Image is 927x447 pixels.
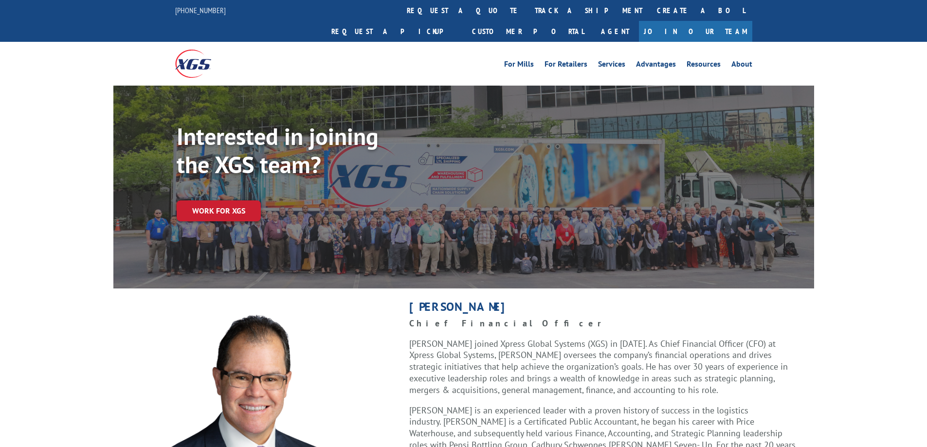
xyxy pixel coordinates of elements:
[545,60,587,71] a: For Retailers
[687,60,721,71] a: Resources
[177,125,469,153] h1: Interested in joining
[598,60,625,71] a: Services
[409,338,799,405] p: [PERSON_NAME] joined Xpress Global Systems (XGS) in [DATE]. As Chief Financial Officer (CFO) at X...
[409,318,615,329] strong: Chief Financial Officer
[731,60,752,71] a: About
[636,60,676,71] a: Advantages
[591,21,639,42] a: Agent
[177,153,469,181] h1: the XGS team?
[504,60,534,71] a: For Mills
[465,21,591,42] a: Customer Portal
[177,200,261,221] a: Work for XGS
[175,5,226,15] a: [PHONE_NUMBER]
[324,21,465,42] a: Request a pickup
[639,21,752,42] a: Join Our Team
[409,301,799,318] h1: [PERSON_NAME]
